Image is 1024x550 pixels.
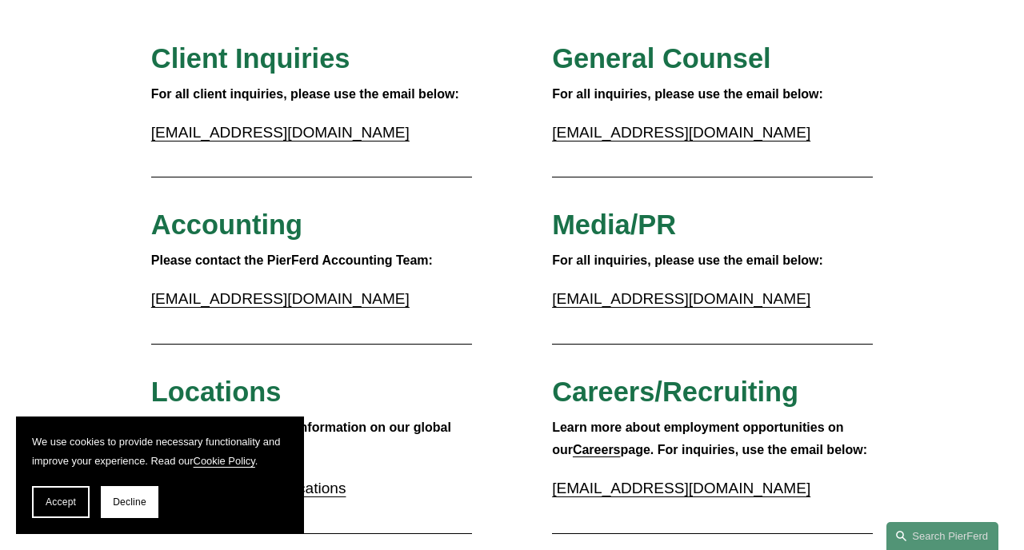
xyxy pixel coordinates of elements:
strong: Please contact the PierFerd Accounting Team: [151,253,433,267]
span: Accounting [151,209,302,240]
strong: For all client inquiries, please use the email below: [151,87,459,101]
strong: page. For inquiries, use the email below: [621,443,868,456]
a: Search this site [886,522,998,550]
a: [EMAIL_ADDRESS][DOMAIN_NAME] [552,480,810,496]
section: Cookie banner [16,416,304,534]
strong: Learn more about employment opportunities on our [552,420,847,457]
p: We use cookies to provide necessary functionality and improve your experience. Read our . [32,432,288,470]
span: Media/PR [552,209,676,240]
a: [EMAIL_ADDRESS][DOMAIN_NAME] [151,124,410,141]
span: Accept [46,496,76,508]
a: [EMAIL_ADDRESS][DOMAIN_NAME] [151,290,410,307]
button: Decline [101,486,158,518]
span: Careers/Recruiting [552,377,798,407]
span: Locations [151,377,282,407]
a: [EMAIL_ADDRESS][DOMAIN_NAME] [552,290,810,307]
a: [EMAIL_ADDRESS][DOMAIN_NAME] [552,124,810,141]
span: General Counsel [552,43,771,74]
strong: For all inquiries, please use the email below: [552,87,823,101]
button: Accept [32,486,90,518]
span: Decline [113,496,146,508]
a: Cookie Policy [194,455,255,467]
span: Client Inquiries [151,43,350,74]
strong: For all inquiries, please use the email below: [552,253,823,267]
a: Careers [573,443,621,456]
